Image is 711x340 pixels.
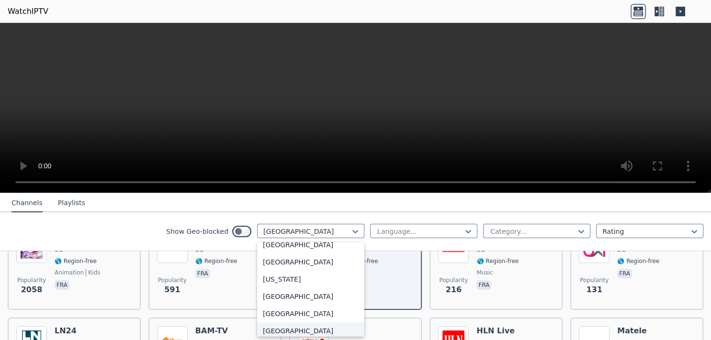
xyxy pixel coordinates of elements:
button: Channels [11,194,43,212]
span: Popularity [158,276,187,284]
span: music [476,269,493,276]
div: [GEOGRAPHIC_DATA] [257,305,364,322]
span: 🌎 Region-free [476,257,519,265]
span: 591 [164,284,180,296]
div: [GEOGRAPHIC_DATA] [257,236,364,253]
div: [GEOGRAPHIC_DATA] [257,253,364,271]
h6: LN24 [55,326,97,336]
p: fra [55,280,69,290]
span: 🌎 Region-free [195,257,237,265]
label: Show Geo-blocked [166,227,228,236]
span: 2058 [21,284,43,296]
h6: BAM-TV [195,326,237,336]
div: [GEOGRAPHIC_DATA] [257,322,364,340]
span: 🌎 Region-free [617,257,659,265]
span: 131 [586,284,602,296]
span: 🌎 Region-free [55,257,97,265]
div: [US_STATE] [257,271,364,288]
span: animation [55,269,84,276]
p: fra [617,269,632,278]
p: fra [476,280,491,290]
span: 216 [446,284,462,296]
button: Playlists [58,194,85,212]
h6: Matele [617,326,659,336]
span: kids [86,269,100,276]
h6: HLN Live [476,326,519,336]
p: fra [195,269,210,278]
span: Popularity [580,276,609,284]
span: Popularity [439,276,468,284]
div: [GEOGRAPHIC_DATA] [257,288,364,305]
span: Popularity [17,276,46,284]
a: WatchIPTV [8,6,48,17]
